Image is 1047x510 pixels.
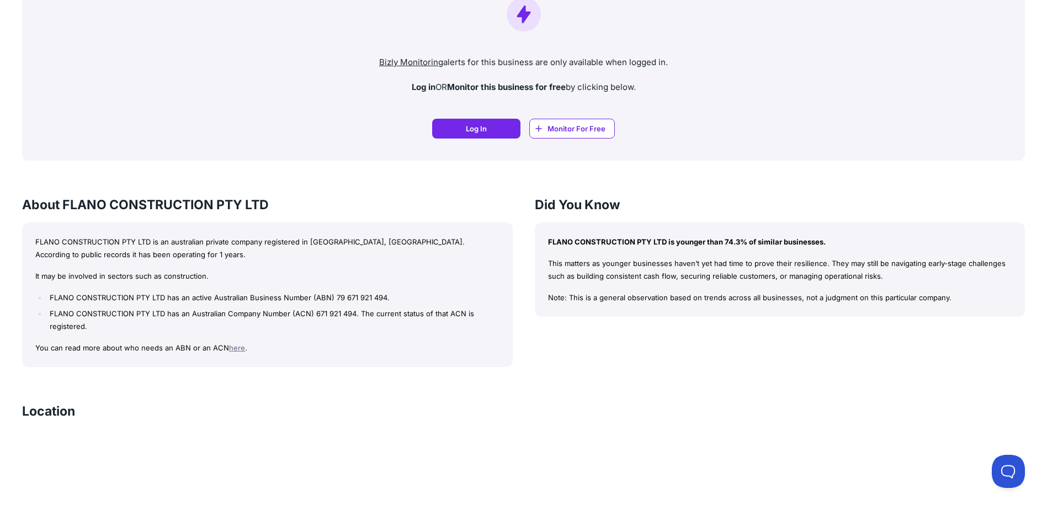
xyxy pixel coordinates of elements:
p: alerts for this business are only available when logged in. [31,56,1016,69]
iframe: Toggle Customer Support [992,455,1025,488]
h3: Did You Know [535,196,1025,214]
p: This matters as younger businesses haven’t yet had time to prove their resilience. They may still... [548,257,1012,283]
p: Note: This is a general observation based on trends across all businesses, not a judgment on this... [548,291,1012,304]
a: Log In [432,119,520,139]
h3: Location [22,402,75,420]
strong: Monitor this business for free [447,82,566,92]
p: OR by clicking below. [31,81,1016,94]
a: Monitor For Free [529,119,615,139]
p: It may be involved in sectors such as construction. [35,270,499,283]
h3: About FLANO CONSTRUCTION PTY LTD [22,196,513,214]
a: here [229,343,245,352]
p: You can read more about who needs an ABN or an ACN . [35,342,499,354]
p: FLANO CONSTRUCTION PTY LTD is younger than 74.3% of similar businesses. [548,236,1012,248]
a: Bizly Monitoring [379,57,443,67]
li: FLANO CONSTRUCTION PTY LTD has an Australian Company Number (ACN) 671 921 494. The current status... [47,307,499,333]
span: Monitor For Free [548,123,605,134]
p: FLANO CONSTRUCTION PTY LTD is an australian private company registered in [GEOGRAPHIC_DATA], [GEO... [35,236,499,261]
span: Log In [466,123,487,134]
strong: Log in [412,82,435,92]
li: FLANO CONSTRUCTION PTY LTD has an active Australian Business Number (ABN) 79 671 921 494. [47,291,499,304]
